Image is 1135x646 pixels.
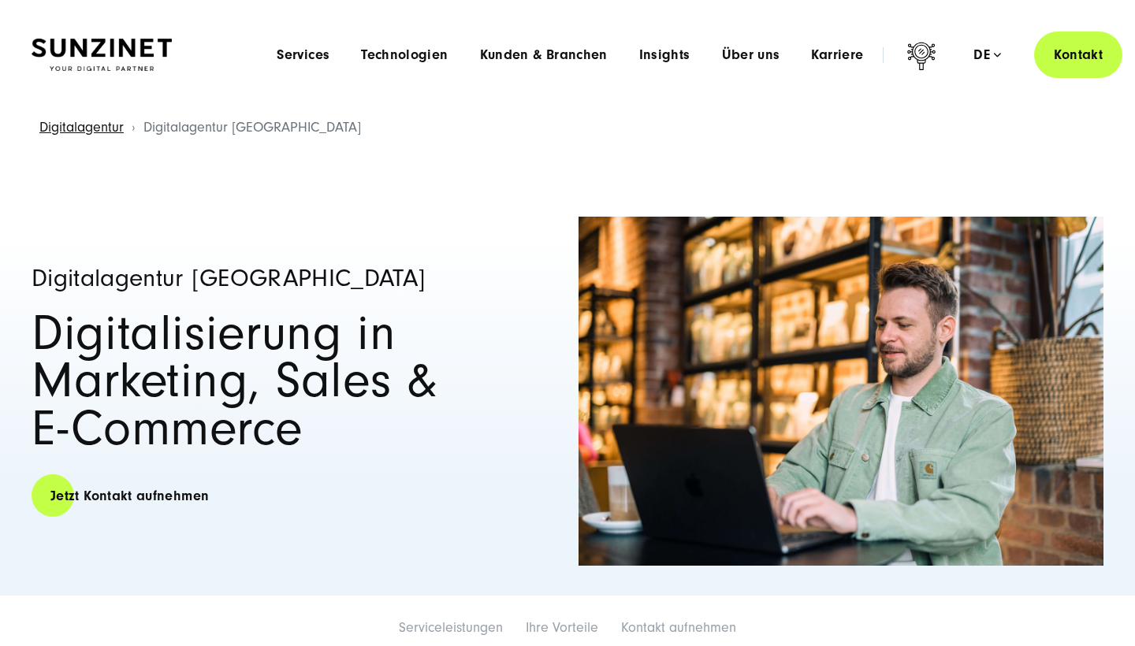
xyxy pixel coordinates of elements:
[621,619,736,636] a: Kontakt aufnehmen
[722,47,780,63] a: Über uns
[480,47,608,63] a: Kunden & Branchen
[143,119,361,136] span: Digitalagentur [GEOGRAPHIC_DATA]
[526,619,598,636] a: Ihre Vorteile
[579,217,1103,566] img: Chris Müller - Experte für Performance Marketing bei der Digitalagentur SUNZNET - bei der Arbeit ...
[32,263,556,293] h3: Digitalagentur [GEOGRAPHIC_DATA]
[639,47,690,63] a: Insights
[39,119,124,136] a: Digitalagentur
[811,47,863,63] a: Karriere
[361,47,448,63] a: Technologien
[277,47,329,63] a: Services
[32,310,556,453] h1: Digitalisierung in Marketing, Sales & E-Commerce
[973,47,1001,63] div: de
[32,473,228,518] a: Jetzt Kontakt aufnehmen
[32,39,172,72] img: SUNZINET Full Service Digital Agentur
[399,619,503,636] a: Serviceleistungen
[1034,32,1122,78] a: Kontakt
